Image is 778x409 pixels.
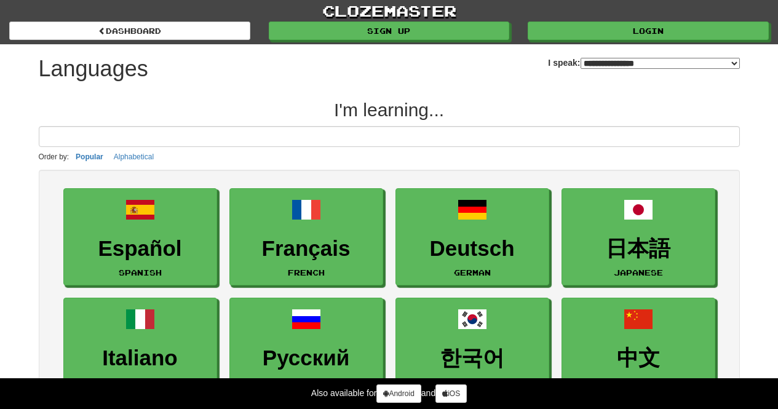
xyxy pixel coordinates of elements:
small: Japanese [614,268,663,277]
h3: Español [70,237,210,261]
a: Login [528,22,769,40]
h3: Italiano [70,346,210,370]
a: 한국어Korean [395,298,549,395]
small: German [454,268,491,277]
a: 中文Mandarin Chinese [562,298,715,395]
a: РусскийRussian [229,298,383,395]
a: ItalianoItalian [63,298,217,395]
h2: I'm learning... [39,100,740,120]
button: Popular [72,150,107,164]
select: I speak: [581,58,740,69]
a: EspañolSpanish [63,188,217,286]
h3: Deutsch [402,237,542,261]
h3: 한국어 [402,346,542,370]
a: Android [376,384,421,403]
a: Sign up [269,22,510,40]
h1: Languages [39,57,148,81]
h3: 中文 [568,346,709,370]
a: dashboard [9,22,250,40]
a: DeutschGerman [395,188,549,286]
small: French [288,268,325,277]
h3: Русский [236,346,376,370]
small: Order by: [39,153,69,161]
a: iOS [435,384,467,403]
h3: Français [236,237,376,261]
a: 日本語Japanese [562,188,715,286]
h3: 日本語 [568,237,709,261]
a: FrançaisFrench [229,188,383,286]
button: Alphabetical [110,150,157,164]
small: Spanish [119,268,162,277]
label: I speak: [548,57,739,69]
